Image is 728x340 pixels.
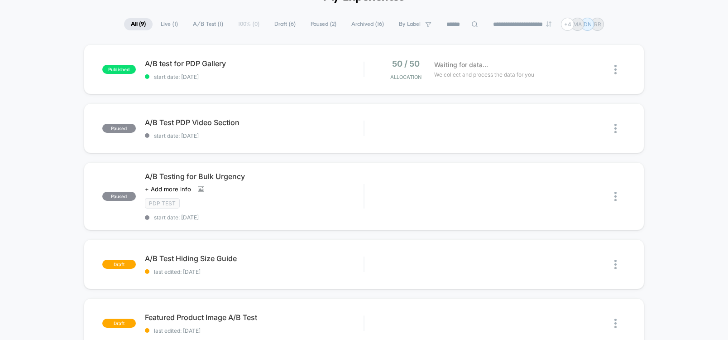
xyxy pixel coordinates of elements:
span: By Label [399,21,421,28]
span: A/B Test Hiding Size Guide [145,254,364,263]
span: paused [102,192,136,201]
span: A/B test for PDP Gallery [145,59,364,68]
img: close [614,192,617,201]
img: end [546,21,551,27]
span: Featured Product Image A/B Test [145,313,364,322]
span: draft [102,319,136,328]
span: We collect and process the data for you [434,70,534,79]
span: last edited: [DATE] [145,268,364,275]
span: A/B Testing for Bulk Urgency [145,172,364,181]
span: Draft ( 6 ) [268,18,302,30]
span: Paused ( 2 ) [304,18,343,30]
span: published [102,65,136,74]
span: draft [102,260,136,269]
img: close [614,124,617,133]
img: close [614,260,617,269]
span: A/B Test PDP Video Section [145,118,364,127]
span: last edited: [DATE] [145,327,364,334]
div: + 4 [561,18,574,31]
span: Allocation [390,74,421,80]
span: A/B Test ( 1 ) [186,18,230,30]
span: All ( 9 ) [124,18,153,30]
span: start date: [DATE] [145,132,364,139]
span: start date: [DATE] [145,73,364,80]
span: PDP Test [145,198,180,209]
span: Archived ( 16 ) [345,18,391,30]
span: Waiting for data... [434,60,488,70]
span: 50 / 50 [392,59,420,68]
span: Live ( 1 ) [154,18,185,30]
img: close [614,319,617,328]
span: paused [102,124,136,133]
span: start date: [DATE] [145,214,364,221]
img: close [614,65,617,74]
span: + Add more info [145,185,191,193]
